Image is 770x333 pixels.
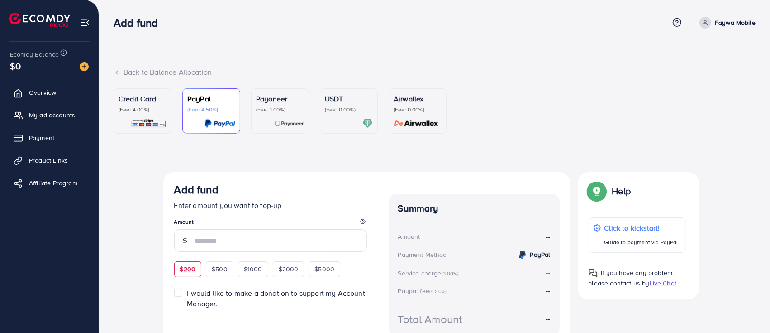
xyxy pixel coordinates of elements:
[391,118,442,129] img: card
[732,292,763,326] iframe: Chat
[29,156,68,165] span: Product Links
[604,237,678,248] p: Guide to payment via PayPal
[7,174,92,192] a: Affiliate Program
[279,265,299,274] span: $2000
[274,118,304,129] img: card
[546,268,550,278] strong: --
[80,17,90,28] img: menu
[589,268,674,288] span: If you have any problem, please contact us by
[256,93,304,104] p: Payoneer
[429,288,447,295] small: (4.50%)
[10,50,59,59] span: Ecomdy Balance
[7,83,92,101] a: Overview
[7,151,92,169] a: Product Links
[114,67,756,77] div: Back to Balance Allocation
[204,118,235,129] img: card
[442,270,459,277] small: (3.00%)
[604,222,678,233] p: Click to kickstart!
[7,106,92,124] a: My ad accounts
[398,250,447,259] div: Payment Method
[174,200,367,211] p: Enter amount you want to top-up
[180,265,196,274] span: $200
[29,179,77,188] span: Affiliate Program
[7,129,92,147] a: Payment
[325,93,373,104] p: USDT
[530,250,551,259] strong: PayPal
[187,93,235,104] p: PayPal
[589,183,605,199] img: Popup guide
[517,250,528,261] img: credit
[398,311,462,327] div: Total Amount
[715,17,756,28] p: Faywa Mobile
[10,59,21,72] span: $0
[398,232,420,241] div: Amount
[131,118,166,129] img: card
[29,111,75,120] span: My ad accounts
[398,269,461,278] div: Service charge
[174,218,367,229] legend: Amount
[394,93,442,104] p: Airwallex
[80,62,89,71] img: image
[174,183,219,196] h3: Add fund
[314,265,334,274] span: $5000
[325,106,373,113] p: (Fee: 0.00%)
[398,286,450,295] div: Paypal fee
[612,186,631,197] p: Help
[589,269,598,278] img: Popup guide
[244,265,262,274] span: $1000
[546,314,550,324] strong: --
[119,93,166,104] p: Credit Card
[29,133,54,142] span: Payment
[187,288,365,309] span: I would like to make a donation to support my Account Manager.
[256,106,304,113] p: (Fee: 1.00%)
[187,106,235,113] p: (Fee: 4.50%)
[29,88,56,97] span: Overview
[114,16,165,29] h3: Add fund
[362,118,373,129] img: card
[212,265,228,274] span: $500
[398,203,551,214] h4: Summary
[546,285,550,295] strong: --
[696,17,756,29] a: Faywa Mobile
[546,232,550,242] strong: --
[9,13,70,27] img: logo
[119,106,166,113] p: (Fee: 4.00%)
[394,106,442,113] p: (Fee: 0.00%)
[650,279,676,288] span: Live Chat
